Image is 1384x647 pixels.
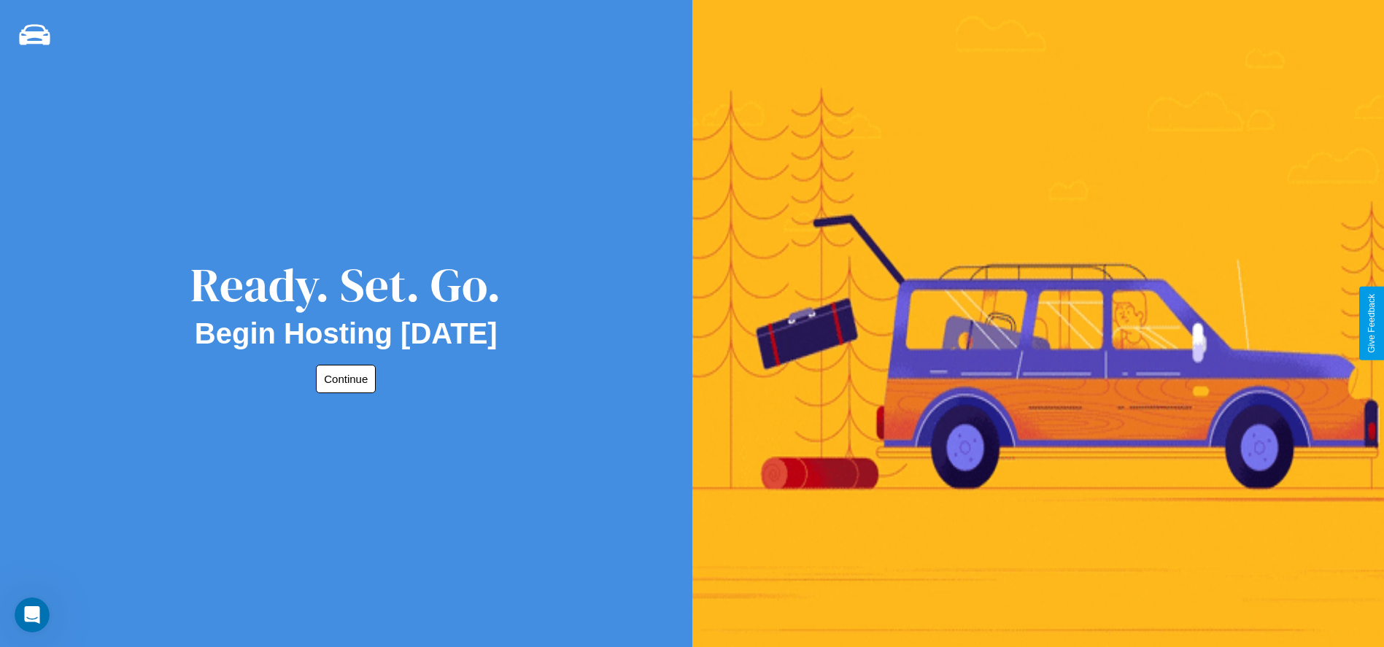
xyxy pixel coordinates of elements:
div: Ready. Set. Go. [190,252,501,317]
iframe: Intercom live chat [15,597,50,632]
button: Continue [316,365,376,393]
div: Give Feedback [1366,294,1377,353]
h2: Begin Hosting [DATE] [195,317,498,350]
